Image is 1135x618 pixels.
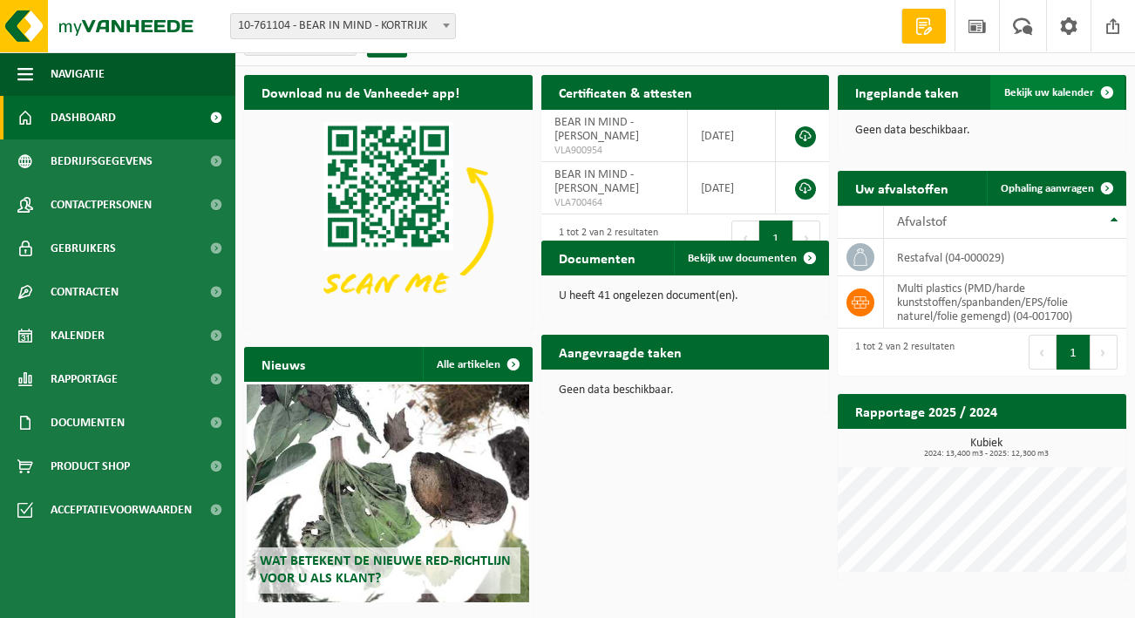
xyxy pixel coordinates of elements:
[244,347,323,381] h2: Nieuws
[247,384,529,602] a: Wat betekent de nieuwe RED-richtlijn voor u als klant?
[423,347,531,382] a: Alle artikelen
[897,215,947,229] span: Afvalstof
[51,96,116,139] span: Dashboard
[1091,335,1118,370] button: Next
[846,450,1126,458] span: 2024: 13,400 m3 - 2025: 12,300 m3
[996,428,1125,463] a: Bekijk rapportage
[51,401,125,445] span: Documenten
[51,227,116,270] span: Gebruikers
[1057,335,1091,370] button: 1
[559,384,812,397] p: Geen data beschikbaar.
[51,357,118,401] span: Rapportage
[1001,183,1094,194] span: Ophaling aanvragen
[260,554,511,585] span: Wat betekent de nieuwe RED-richtlijn voor u als klant?
[793,221,820,255] button: Next
[674,241,827,275] a: Bekijk uw documenten
[51,270,119,314] span: Contracten
[838,75,976,109] h2: Ingeplande taken
[884,276,1126,329] td: multi plastics (PMD/harde kunststoffen/spanbanden/EPS/folie naturel/folie gemengd) (04-001700)
[541,335,699,369] h2: Aangevraagde taken
[688,253,797,264] span: Bekijk uw documenten
[231,14,455,38] span: 10-761104 - BEAR IN MIND - KORTRIJK
[541,241,653,275] h2: Documenten
[688,162,776,214] td: [DATE]
[559,290,812,302] p: U heeft 41 ongelezen document(en).
[51,445,130,488] span: Product Shop
[51,488,192,532] span: Acceptatievoorwaarden
[244,110,533,326] img: Download de VHEPlus App
[554,116,639,143] span: BEAR IN MIND - [PERSON_NAME]
[550,219,658,257] div: 1 tot 2 van 2 resultaten
[51,52,105,96] span: Navigatie
[855,125,1109,137] p: Geen data beschikbaar.
[688,110,776,162] td: [DATE]
[51,139,153,183] span: Bedrijfsgegevens
[987,171,1125,206] a: Ophaling aanvragen
[554,168,639,195] span: BEAR IN MIND - [PERSON_NAME]
[244,75,477,109] h2: Download nu de Vanheede+ app!
[838,394,1015,428] h2: Rapportage 2025 / 2024
[731,221,759,255] button: Previous
[51,183,152,227] span: Contactpersonen
[884,239,1126,276] td: restafval (04-000029)
[554,144,674,158] span: VLA900954
[1004,87,1094,98] span: Bekijk uw kalender
[846,333,955,371] div: 1 tot 2 van 2 resultaten
[51,314,105,357] span: Kalender
[838,171,966,205] h2: Uw afvalstoffen
[541,75,710,109] h2: Certificaten & attesten
[1029,335,1057,370] button: Previous
[759,221,793,255] button: 1
[846,438,1126,458] h3: Kubiek
[230,13,456,39] span: 10-761104 - BEAR IN MIND - KORTRIJK
[554,196,674,210] span: VLA700464
[990,75,1125,110] a: Bekijk uw kalender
